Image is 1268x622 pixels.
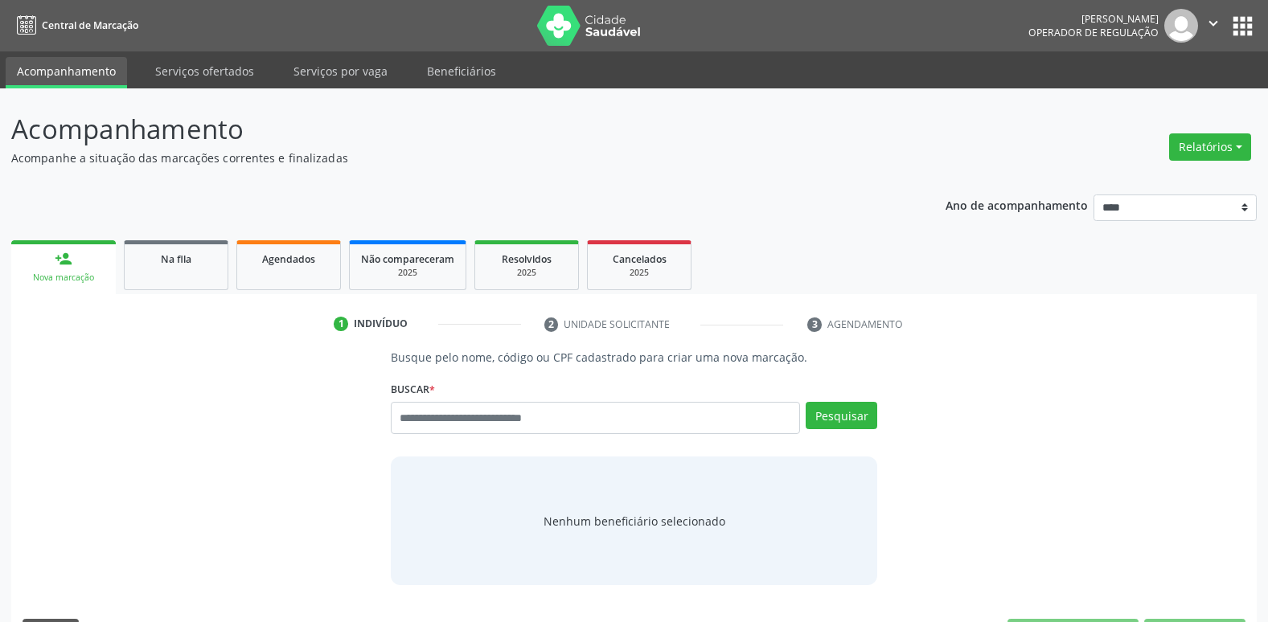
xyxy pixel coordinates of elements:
a: Beneficiários [416,57,507,85]
span: Operador de regulação [1028,26,1159,39]
div: 2025 [361,267,454,279]
span: Resolvidos [502,252,552,266]
p: Acompanhamento [11,109,883,149]
a: Serviços por vaga [282,57,399,85]
span: Não compareceram [361,252,454,266]
a: Serviços ofertados [144,57,265,85]
div: 1 [334,317,348,331]
span: Na fila [161,252,191,266]
span: Nenhum beneficiário selecionado [544,513,725,530]
span: Cancelados [613,252,667,266]
div: Nova marcação [23,272,105,284]
button: Relatórios [1169,133,1251,161]
span: Central de Marcação [42,18,138,32]
a: Acompanhamento [6,57,127,88]
label: Buscar [391,377,435,402]
div: [PERSON_NAME] [1028,12,1159,26]
span: Agendados [262,252,315,266]
button: Pesquisar [806,402,877,429]
div: 2025 [486,267,567,279]
p: Ano de acompanhamento [946,194,1088,215]
p: Acompanhe a situação das marcações correntes e finalizadas [11,149,883,166]
div: person_add [55,250,72,268]
i:  [1204,14,1222,32]
div: 2025 [599,267,679,279]
button: apps [1229,12,1257,40]
button:  [1198,9,1229,43]
p: Busque pelo nome, código ou CPF cadastrado para criar uma nova marcação. [391,349,878,366]
img: img [1164,9,1198,43]
a: Central de Marcação [11,12,138,39]
div: Indivíduo [354,317,408,331]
